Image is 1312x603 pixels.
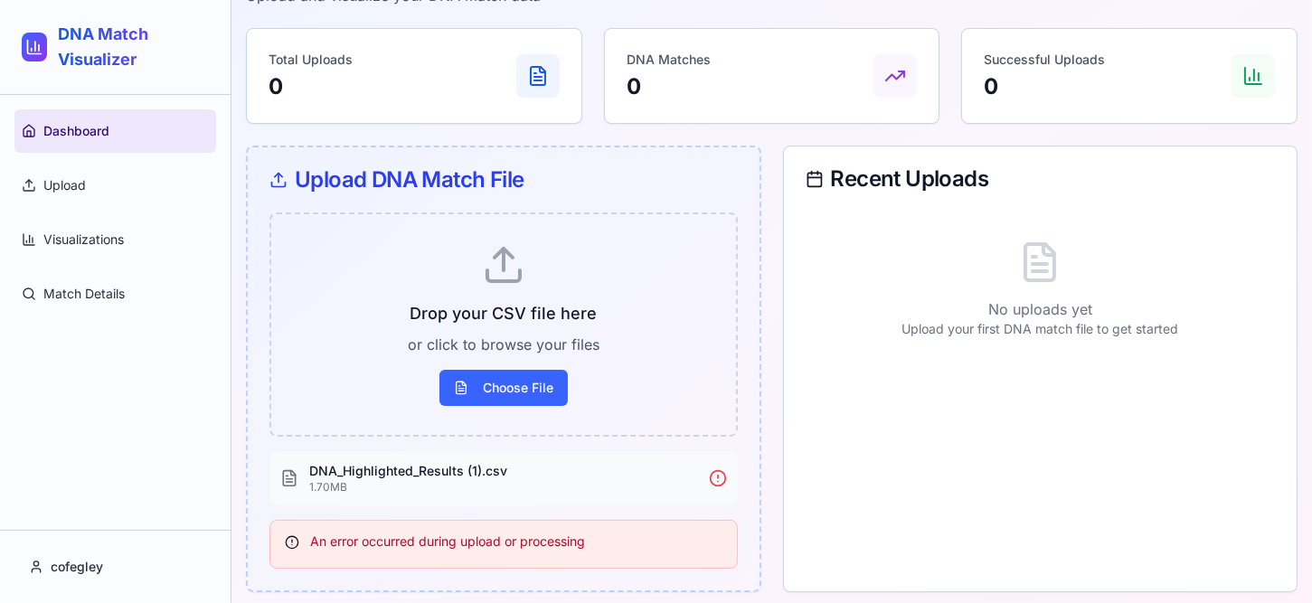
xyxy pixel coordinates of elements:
p: No uploads yet [806,298,1276,320]
a: Match Details [14,272,216,316]
p: or click to browse your files [300,334,707,355]
a: Visualizations [14,218,216,261]
button: cofegley [14,545,216,589]
span: Upload [43,176,86,194]
span: cofegley [51,558,103,576]
h1: DNA Match Visualizer [58,22,209,72]
div: Upload DNA Match File [269,169,738,191]
span: Match Details [43,285,125,303]
p: Total Uploads [269,51,353,69]
p: Successful Uploads [984,51,1105,69]
div: Recent Uploads [806,168,1276,190]
p: DNA Matches [627,51,711,69]
p: 1.70 MB [309,480,698,495]
p: 0 [984,72,1105,101]
span: Dashboard [43,122,109,140]
span: Visualizations [43,231,124,249]
div: An error occurred during upload or processing [285,532,722,551]
p: Upload your first DNA match file to get started [806,320,1276,338]
a: Upload [14,164,216,207]
p: DNA_Highlighted_Results (1).csv [309,462,698,480]
span: Choose File [439,370,568,406]
a: Dashboard [14,109,216,153]
h3: Drop your CSV file here [300,301,707,326]
p: 0 [627,72,711,101]
p: 0 [269,72,353,101]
